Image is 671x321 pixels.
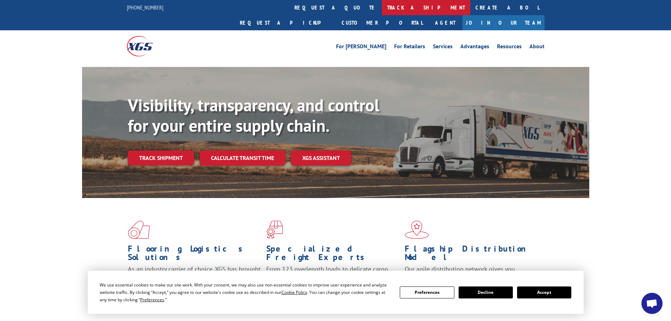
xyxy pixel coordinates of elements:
[128,150,194,165] a: Track shipment
[128,94,379,136] b: Visibility, transparency, and control for your entire supply chain.
[405,245,538,265] h1: Flagship Distribution Model
[266,221,283,239] img: xgs-icon-focused-on-flooring-red
[88,271,584,314] div: Cookie Consent Prompt
[462,15,545,30] a: Join Our Team
[128,221,150,239] img: xgs-icon-total-supply-chain-intelligence-red
[433,44,453,51] a: Services
[517,286,571,298] button: Accept
[529,44,545,51] a: About
[140,297,164,303] span: Preferences
[641,293,663,314] a: Open chat
[128,245,261,265] h1: Flooring Logistics Solutions
[281,289,307,295] span: Cookie Policy
[400,286,454,298] button: Preferences
[394,44,425,51] a: For Retailers
[459,286,513,298] button: Decline
[405,221,429,239] img: xgs-icon-flagship-distribution-model-red
[336,15,428,30] a: Customer Portal
[200,150,285,166] a: Calculate transit time
[428,15,462,30] a: Agent
[266,265,399,296] p: From 123 overlength loads to delicate cargo, our experienced staff knows the best way to move you...
[336,44,386,51] a: For [PERSON_NAME]
[100,281,391,303] div: We use essential cookies to make our site work. With your consent, we may also use non-essential ...
[128,265,261,290] span: As an industry carrier of choice, XGS has brought innovation and dedication to flooring logistics...
[127,4,163,11] a: [PHONE_NUMBER]
[266,245,399,265] h1: Specialized Freight Experts
[460,44,489,51] a: Advantages
[405,265,534,282] span: Our agile distribution network gives you nationwide inventory management on demand.
[235,15,336,30] a: Request a pickup
[497,44,522,51] a: Resources
[291,150,351,166] a: XGS ASSISTANT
